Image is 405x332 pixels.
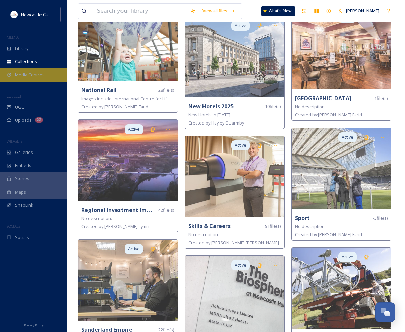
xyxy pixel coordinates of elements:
[7,139,22,144] span: WIDGETS
[292,8,391,89] img: ffb81cd3-05d2-45f6-b7c6-c9fa7c8d6d1e.jpg
[15,149,33,156] span: Galleries
[342,134,353,140] span: Active
[335,4,383,18] a: [PERSON_NAME]
[372,215,388,221] span: 73 file(s)
[374,95,388,102] span: 1 file(s)
[188,222,231,230] strong: Skills & Careers
[188,120,244,126] span: Created by: Hayley Quarmby
[295,214,310,222] strong: Sport
[342,254,353,260] span: Active
[15,58,37,65] span: Collections
[375,302,395,322] button: Open Chat
[235,262,246,268] span: Active
[7,93,21,99] span: COLLECT
[15,45,28,52] span: Library
[15,104,24,110] span: UGC
[158,207,174,213] span: 42 file(s)
[295,94,351,102] strong: [GEOGRAPHIC_DATA]
[346,8,379,14] span: [PERSON_NAME]
[199,4,239,18] a: View all files
[265,223,281,229] span: 91 file(s)
[24,323,44,327] span: Privacy Policy
[188,240,279,246] span: Created by: [PERSON_NAME] [PERSON_NAME]
[292,248,391,329] img: 244a9d36-4c60-465f-9d51-c847a3345ede.jpg
[185,136,285,217] img: d74b4fdc-e0de-4140-8e88-268a5b392acc.jpg
[78,240,178,321] img: 4f2c86fd-5bfe-4bb4-8d04-dc3c22140abe.jpg
[78,120,178,201] img: b66e8930-d198-4238-8ddf-c8a71a8cc62e.jpg
[21,11,83,18] span: Newcastle Gateshead Initiative
[15,202,33,209] span: SnapLink
[15,189,26,195] span: Maps
[188,103,234,110] strong: New Hotels 2025
[295,104,326,110] span: No description.
[295,223,326,229] span: No description.
[7,224,20,229] span: SOCIALS
[15,117,32,123] span: Uploads
[15,234,29,241] span: Socials
[15,72,45,78] span: Media Centres
[235,22,246,29] span: Active
[158,87,174,93] span: 28 file(s)
[188,112,231,118] span: New Hotels in [DATE]
[81,215,112,221] span: No description.
[261,6,295,16] a: What's New
[15,175,29,182] span: Stories
[128,246,140,252] span: Active
[81,223,149,229] span: Created by: [PERSON_NAME] Lymn
[81,206,163,214] strong: Regional investment imagery
[295,112,362,118] span: Created by: [PERSON_NAME] Farid
[24,321,44,329] a: Privacy Policy
[188,231,219,238] span: No description.
[93,4,187,19] input: Search your library
[292,128,391,209] img: b9c259dc-c7fc-45a5-bd87-8322eb06559c.jpg
[81,104,148,110] span: Created by: [PERSON_NAME] Farid
[128,126,140,132] span: Active
[81,86,117,94] strong: National Rail
[185,16,285,97] img: 8caaf18c-a332-4923-8648-5524a4aeb2db.jpg
[295,231,362,238] span: Created by: [PERSON_NAME] Farid
[15,162,31,169] span: Embeds
[235,142,246,148] span: Active
[35,117,43,123] div: 22
[265,103,281,110] span: 10 file(s)
[11,11,18,18] img: DqD9wEUd_400x400.jpg
[7,35,19,40] span: MEDIA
